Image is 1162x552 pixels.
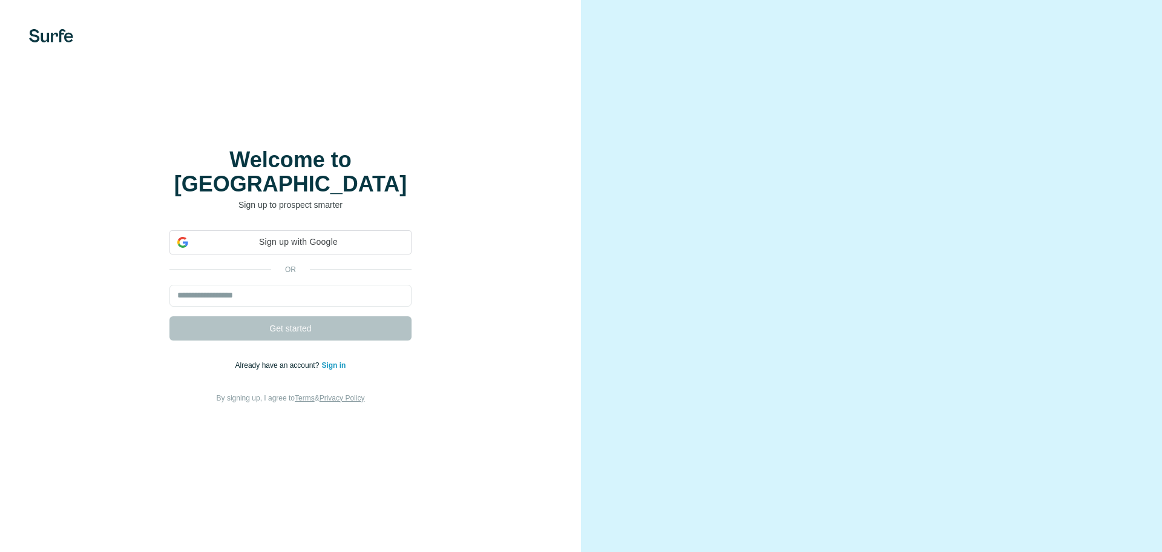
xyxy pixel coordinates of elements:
img: Surfe's logo [29,29,73,42]
a: Privacy Policy [320,394,365,402]
span: Sign up with Google [193,236,404,248]
a: Sign in [321,361,346,370]
span: Already have an account? [235,361,322,370]
p: or [271,264,310,275]
p: Sign up to prospect smarter [169,199,412,211]
a: Terms [295,394,315,402]
span: By signing up, I agree to & [217,394,365,402]
h1: Welcome to [GEOGRAPHIC_DATA] [169,148,412,196]
div: Sign up with Google [169,230,412,254]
